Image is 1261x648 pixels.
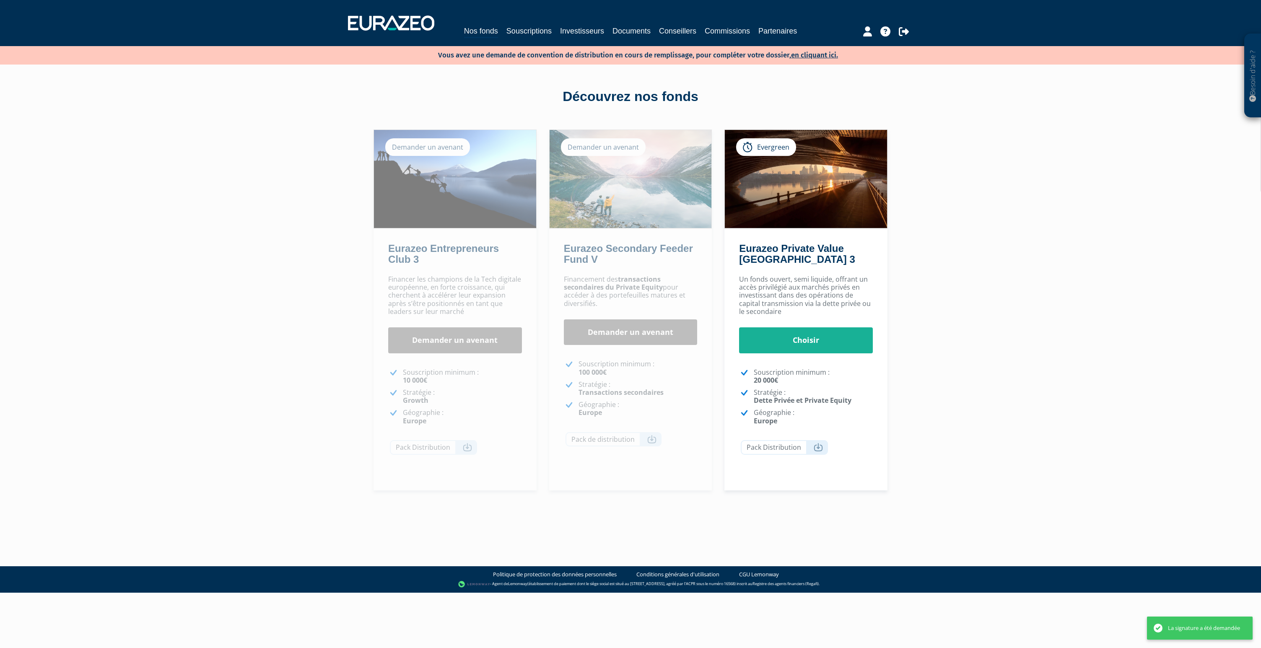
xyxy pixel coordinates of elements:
[754,368,873,384] p: Souscription minimum :
[754,396,851,405] strong: Dette Privée et Private Equity
[579,368,607,377] strong: 100 000€
[414,48,838,60] p: Vous avez une demande de convention de distribution en cours de remplissage, pour compléter votre...
[736,138,796,156] div: Evergreen
[464,25,498,38] a: Nos fonds
[403,389,522,404] p: Stratégie :
[403,416,426,425] strong: Europe
[403,409,522,425] p: Géographie :
[579,381,698,397] p: Stratégie :
[506,25,552,37] a: Souscriptions
[403,368,522,384] p: Souscription minimum :
[348,16,434,31] img: 1732889491-logotype_eurazeo_blanc_rvb.png
[754,376,778,385] strong: 20 000€
[741,440,828,455] a: Pack Distribution
[385,138,470,156] div: Demander un avenant
[579,401,698,417] p: Géographie :
[564,275,663,292] strong: transactions secondaires du Private Equity
[564,319,698,345] a: Demander un avenant
[388,275,522,316] p: Financer les champions de la Tech digitale européenne, en forte croissance, qui cherchent à accél...
[636,570,719,578] a: Conditions générales d'utilisation
[493,570,617,578] a: Politique de protection des données personnelles
[791,51,838,60] a: en cliquant ici.
[508,581,527,586] a: Lemonway
[579,388,664,397] strong: Transactions secondaires
[560,25,604,37] a: Investisseurs
[725,130,887,228] img: Eurazeo Private Value Europe 3
[612,25,651,37] a: Documents
[739,570,779,578] a: CGU Lemonway
[388,243,499,265] a: Eurazeo Entrepreneurs Club 3
[739,243,855,265] a: Eurazeo Private Value [GEOGRAPHIC_DATA] 3
[561,138,646,156] div: Demander un avenant
[739,327,873,353] a: Choisir
[705,25,750,37] a: Commissions
[564,275,698,308] p: Financement des pour accéder à des portefeuilles matures et diversifiés.
[458,580,490,588] img: logo-lemonway.png
[1168,624,1240,632] div: La signature a été demandée
[566,432,662,447] a: Pack de distribution
[388,327,522,353] a: Demander un avenant
[739,275,873,316] p: Un fonds ouvert, semi liquide, offrant un accès privilégié aux marchés privés en investissant dan...
[752,581,819,586] a: Registre des agents financiers (Regafi)
[659,25,696,37] a: Conseillers
[392,87,869,106] div: Découvrez nos fonds
[754,409,873,425] p: Géographie :
[403,396,428,405] strong: Growth
[758,25,797,37] a: Partenaires
[1248,38,1258,114] p: Besoin d'aide ?
[754,416,777,425] strong: Europe
[403,376,427,385] strong: 10 000€
[390,440,477,455] a: Pack Distribution
[8,580,1253,588] div: - Agent de (établissement de paiement dont le siège social est situé au [STREET_ADDRESS], agréé p...
[374,130,536,228] img: Eurazeo Entrepreneurs Club 3
[579,408,602,417] strong: Europe
[550,130,712,228] img: Eurazeo Secondary Feeder Fund V
[754,389,873,404] p: Stratégie :
[579,360,698,376] p: Souscription minimum :
[564,243,693,265] a: Eurazeo Secondary Feeder Fund V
